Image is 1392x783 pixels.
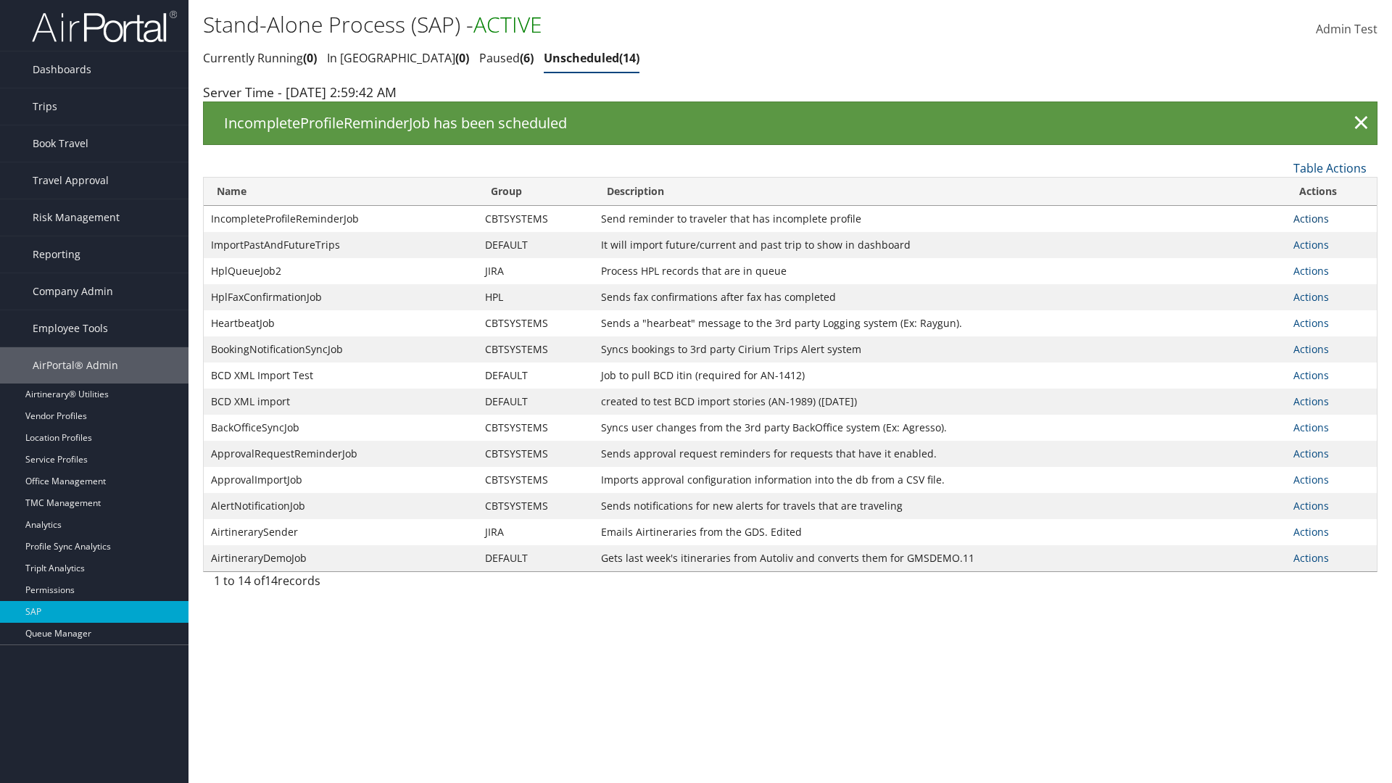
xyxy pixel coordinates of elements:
[520,50,534,66] span: 6
[594,362,1287,389] td: Job to pull BCD itin (required for AN-1412)
[1293,316,1329,330] a: Actions
[478,441,594,467] td: CBTSYSTEMS
[455,50,469,66] span: 0
[204,258,478,284] td: HplQueueJob2
[1348,109,1374,138] a: ×
[478,545,594,571] td: DEFAULT
[33,199,120,236] span: Risk Management
[478,284,594,310] td: HPL
[1293,212,1329,225] a: Actions
[594,389,1287,415] td: created to test BCD import stories (AN-1989) ([DATE])
[1293,342,1329,356] a: Actions
[33,310,108,347] span: Employee Tools
[204,545,478,571] td: AirtineraryDemoJob
[203,101,1377,145] div: IncompleteProfileReminderJob has been scheduled
[33,273,113,310] span: Company Admin
[1293,473,1329,486] a: Actions
[203,50,317,66] a: Currently Running0
[1293,264,1329,278] a: Actions
[478,206,594,232] td: CBTSYSTEMS
[619,50,639,66] span: 14
[204,206,478,232] td: IncompleteProfileReminderJob
[478,178,594,206] th: Group: activate to sort column ascending
[1293,238,1329,252] a: Actions
[544,50,639,66] a: Unscheduled14
[204,284,478,310] td: HplFaxConfirmationJob
[594,415,1287,441] td: Syncs user changes from the 3rd party BackOffice system (Ex: Agresso).
[33,88,57,125] span: Trips
[1293,160,1367,176] a: Table Actions
[594,467,1287,493] td: Imports approval configuration information into the db from a CSV file.
[478,493,594,519] td: CBTSYSTEMS
[1293,420,1329,434] a: Actions
[478,362,594,389] td: DEFAULT
[478,519,594,545] td: JIRA
[1293,525,1329,539] a: Actions
[204,389,478,415] td: BCD XML import
[594,519,1287,545] td: Emails Airtineraries from the GDS. Edited
[1293,290,1329,304] a: Actions
[327,50,469,66] a: In [GEOGRAPHIC_DATA]0
[594,178,1287,206] th: Description
[203,9,986,40] h1: Stand-Alone Process (SAP) -
[1316,21,1377,37] span: Admin Test
[214,572,486,597] div: 1 to 14 of records
[204,178,478,206] th: Name: activate to sort column ascending
[594,284,1287,310] td: Sends fax confirmations after fax has completed
[478,232,594,258] td: DEFAULT
[203,83,1377,101] div: Server Time - [DATE] 2:59:42 AM
[204,362,478,389] td: BCD XML Import Test
[204,519,478,545] td: AirtinerarySender
[478,258,594,284] td: JIRA
[478,336,594,362] td: CBTSYSTEMS
[594,336,1287,362] td: Syncs bookings to 3rd party Cirium Trips Alert system
[33,236,80,273] span: Reporting
[33,347,118,384] span: AirPortal® Admin
[594,493,1287,519] td: Sends notifications for new alerts for travels that are traveling
[33,125,88,162] span: Book Travel
[478,389,594,415] td: DEFAULT
[204,467,478,493] td: ApprovalImportJob
[33,51,91,88] span: Dashboards
[33,162,109,199] span: Travel Approval
[204,336,478,362] td: BookingNotificationSyncJob
[1293,447,1329,460] a: Actions
[204,310,478,336] td: HeartbeatJob
[594,232,1287,258] td: It will import future/current and past trip to show in dashboard
[1316,7,1377,52] a: Admin Test
[1293,394,1329,408] a: Actions
[594,310,1287,336] td: Sends a "hearbeat" message to the 3rd party Logging system (Ex: Raygun).
[473,9,542,39] span: ACTIVE
[479,50,534,66] a: Paused6
[594,441,1287,467] td: Sends approval request reminders for requests that have it enabled.
[478,467,594,493] td: CBTSYSTEMS
[594,545,1287,571] td: Gets last week's itineraries from Autoliv and converts them for GMSDEMO.11
[303,50,317,66] span: 0
[1293,368,1329,382] a: Actions
[265,573,278,589] span: 14
[204,493,478,519] td: AlertNotificationJob
[1293,551,1329,565] a: Actions
[594,258,1287,284] td: Process HPL records that are in queue
[204,232,478,258] td: ImportPastAndFutureTrips
[1293,499,1329,513] a: Actions
[1286,178,1377,206] th: Actions
[478,415,594,441] td: CBTSYSTEMS
[204,441,478,467] td: ApprovalRequestReminderJob
[594,206,1287,232] td: Send reminder to traveler that has incomplete profile
[204,415,478,441] td: BackOfficeSyncJob
[32,9,177,43] img: airportal-logo.png
[478,310,594,336] td: CBTSYSTEMS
